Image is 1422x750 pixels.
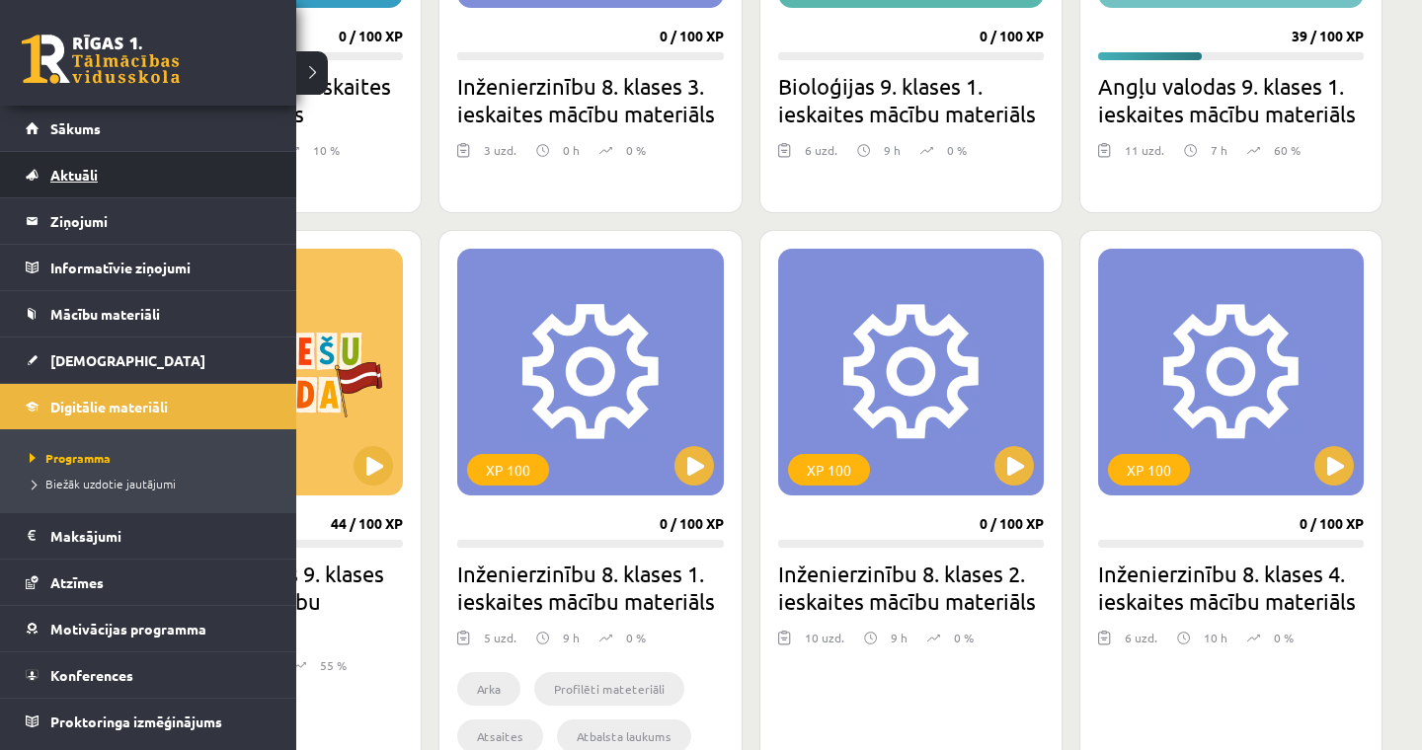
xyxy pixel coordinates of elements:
p: 9 h [563,629,580,646]
a: Informatīvie ziņojumi [26,245,272,290]
p: 9 h [884,141,901,159]
a: Motivācijas programma [26,606,272,651]
p: 60 % [1274,141,1301,159]
h2: Bioloģijas 9. klases 1. ieskaites mācību materiāls [778,72,1044,127]
p: 0 % [626,629,646,646]
span: Motivācijas programma [50,620,206,637]
div: XP 100 [1108,454,1190,486]
span: Mācību materiāli [50,305,160,323]
span: Biežāk uzdotie jautājumi [25,476,176,491]
a: Rīgas 1. Tālmācības vidusskola [22,35,180,84]
span: Atzīmes [50,573,104,591]
p: 0 % [947,141,967,159]
span: Proktoringa izmēģinājums [50,712,222,730]
span: [DEMOGRAPHIC_DATA] [50,351,205,369]
div: 5 uzd. [484,629,516,658]
h2: Angļu valodas 9. klases 1. ieskaites mācību materiāls [1098,72,1364,127]
p: 0 h [563,141,580,159]
legend: Informatīvie ziņojumi [50,245,272,290]
p: 0 % [1274,629,1294,646]
a: Atzīmes [26,560,272,605]
p: 0 % [954,629,974,646]
p: 9 h [891,629,908,646]
p: 10 % [313,141,340,159]
a: Aktuāli [26,152,272,197]
a: Sākums [26,106,272,151]
legend: Maksājumi [50,513,272,559]
div: 11 uzd. [1125,141,1164,171]
li: Arka [457,672,520,706]
h2: Inženierzinību 8. klases 4. ieskaites mācību materiāls [1098,560,1364,615]
a: Proktoringa izmēģinājums [26,699,272,744]
h2: Inženierzinību 8. klases 1. ieskaites mācību materiāls [457,560,723,615]
a: Biežāk uzdotie jautājumi [25,475,276,492]
a: Konferences [26,652,272,698]
a: Digitālie materiāli [26,384,272,429]
span: Konferences [50,666,133,684]
span: Programma [25,450,111,466]
div: XP 100 [788,454,870,486]
a: Maksājumi [26,513,272,559]
div: 10 uzd. [805,629,844,658]
a: Ziņojumi [26,198,272,244]
p: 55 % [320,656,347,674]
div: 3 uzd. [484,141,516,171]
div: 6 uzd. [1125,629,1157,658]
p: 10 h [1204,629,1227,646]
span: Aktuāli [50,166,98,184]
p: 0 % [626,141,646,159]
span: Digitālie materiāli [50,398,168,415]
div: 6 uzd. [805,141,837,171]
p: 7 h [1211,141,1227,159]
span: Sākums [50,119,101,137]
a: [DEMOGRAPHIC_DATA] [26,337,272,383]
div: XP 100 [467,454,549,486]
h2: Inženierzinību 8. klases 2. ieskaites mācību materiāls [778,560,1044,615]
li: Profilēti mateteriāli [534,672,684,706]
a: Mācību materiāli [26,291,272,337]
h2: Inženierzinību 8. klases 3. ieskaites mācību materiāls [457,72,723,127]
legend: Ziņojumi [50,198,272,244]
a: Programma [25,449,276,467]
